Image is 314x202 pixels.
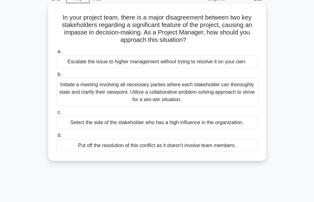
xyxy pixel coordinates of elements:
h5: In your project team, there is a major disagreement between two key stakeholders regarding a sign... [56,14,259,44]
div: Escalate the issue to higher management without trying to resolve it on your own. [56,55,258,68]
span: c. [58,110,61,115]
div: Put off the resolution of this conflict as it doesn't involve team members. [56,139,258,152]
span: d. [58,132,62,138]
span: b. [58,72,62,77]
div: Select the side of the stakeholder who has a high influence in the organization. [56,116,258,129]
div: Initiate a meeting involving all necessary parties where each stakeholder can thoroughly state an... [56,78,258,106]
span: a. [58,49,62,54]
